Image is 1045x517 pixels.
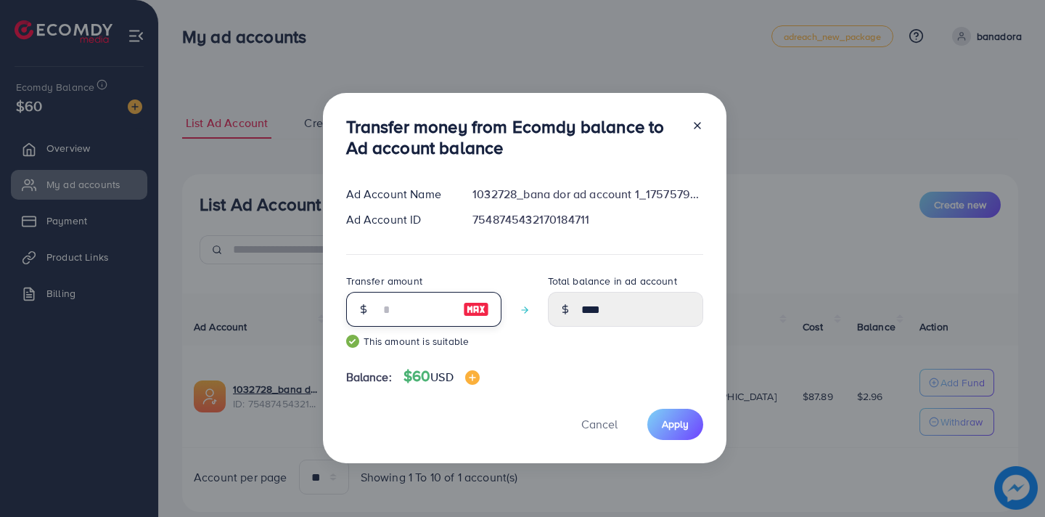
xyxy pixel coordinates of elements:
[346,116,680,158] h3: Transfer money from Ecomdy balance to Ad account balance
[430,369,453,385] span: USD
[346,335,359,348] img: guide
[465,370,480,385] img: image
[548,274,677,288] label: Total balance in ad account
[581,416,618,432] span: Cancel
[461,211,714,228] div: 7548745432170184711
[335,186,462,203] div: Ad Account Name
[463,301,489,318] img: image
[403,367,480,386] h4: $60
[346,369,392,386] span: Balance:
[346,274,422,288] label: Transfer amount
[647,409,703,440] button: Apply
[335,211,462,228] div: Ad Account ID
[461,186,714,203] div: 1032728_bana dor ad account 1_1757579407255
[563,409,636,440] button: Cancel
[662,417,689,431] span: Apply
[346,334,501,349] small: This amount is suitable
